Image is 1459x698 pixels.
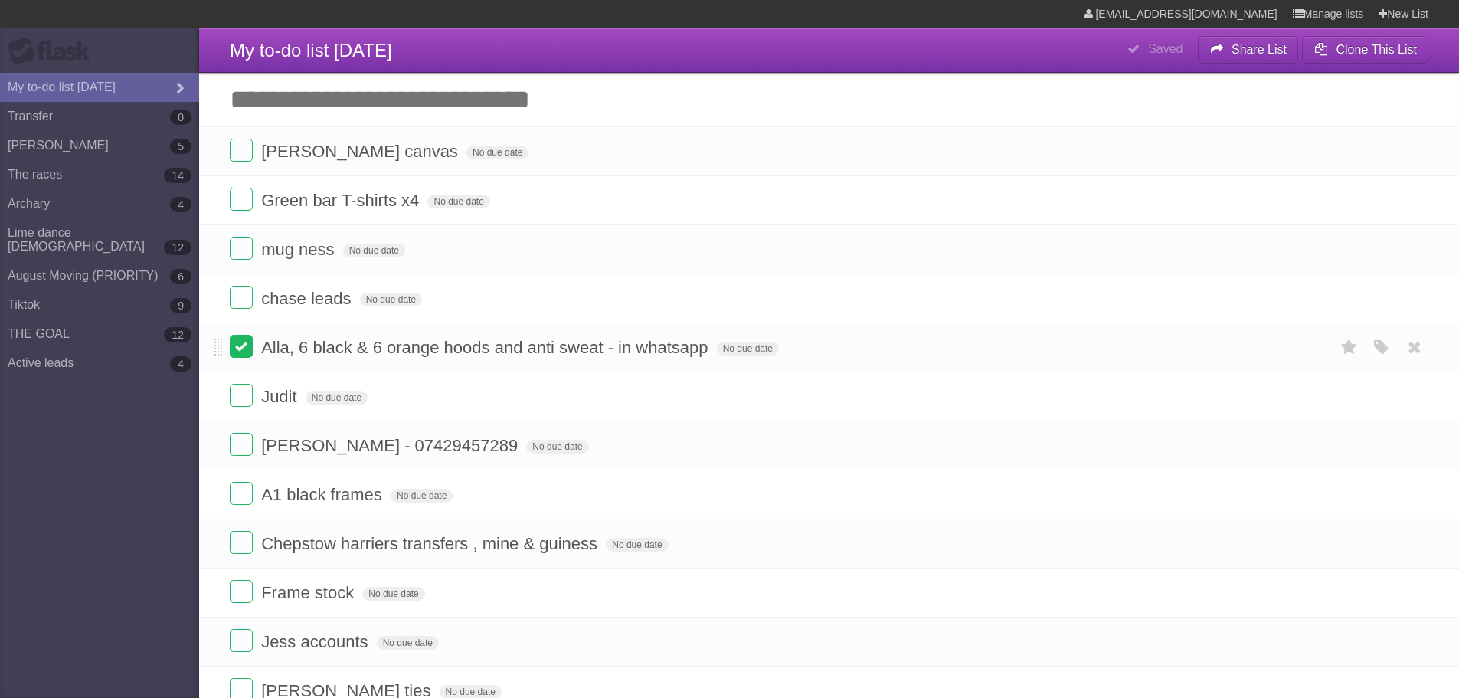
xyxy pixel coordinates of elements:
[360,293,422,306] span: No due date
[362,587,424,601] span: No due date
[717,342,779,356] span: No due date
[230,629,253,652] label: Done
[261,387,300,406] span: Judit
[261,191,423,210] span: Green bar T-shirts x4
[261,338,712,357] span: Alla, 6 black & 6 orange hoods and anti sweat - in whatsapp
[170,197,191,212] b: 4
[377,636,439,650] span: No due date
[170,298,191,313] b: 9
[230,433,253,456] label: Done
[230,188,253,211] label: Done
[1198,36,1299,64] button: Share List
[170,139,191,154] b: 5
[230,531,253,554] label: Done
[261,583,358,602] span: Frame stock
[164,240,191,255] b: 12
[230,482,253,505] label: Done
[164,168,191,183] b: 14
[164,327,191,342] b: 12
[261,142,462,161] span: [PERSON_NAME] canvas
[230,580,253,603] label: Done
[230,286,253,309] label: Done
[261,534,601,553] span: Chepstow harriers transfers , mine & guiness
[606,538,668,552] span: No due date
[1148,42,1183,55] b: Saved
[170,269,191,284] b: 6
[261,632,371,651] span: Jess accounts
[230,335,253,358] label: Done
[526,440,588,454] span: No due date
[8,38,100,65] div: Flask
[1232,43,1287,56] b: Share List
[466,146,528,159] span: No due date
[261,289,355,308] span: chase leads
[230,40,392,61] span: My to-do list [DATE]
[230,237,253,260] label: Done
[261,240,338,259] span: mug ness
[306,391,368,405] span: No due date
[261,436,522,455] span: [PERSON_NAME] - 07429457289
[391,489,453,503] span: No due date
[1336,43,1417,56] b: Clone This List
[170,356,191,372] b: 4
[1335,335,1364,360] label: Star task
[230,384,253,407] label: Done
[1302,36,1428,64] button: Clone This List
[427,195,489,208] span: No due date
[261,485,386,504] span: A1 black frames
[170,110,191,125] b: 0
[230,139,253,162] label: Done
[343,244,405,257] span: No due date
